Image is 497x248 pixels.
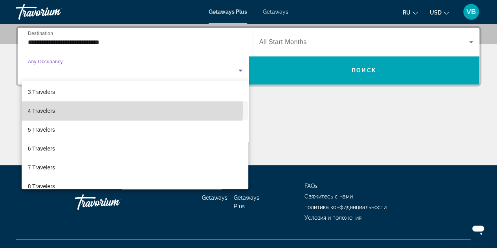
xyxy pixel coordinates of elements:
[466,217,491,242] iframe: Кнопка запуска окна обмена сообщениями
[28,163,55,172] span: 7 Travelers
[28,106,55,116] span: 4 Travelers
[28,182,55,191] span: 8 Travelers
[28,125,55,134] span: 5 Travelers
[28,144,55,153] span: 6 Travelers
[28,87,55,97] span: 3 Travelers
